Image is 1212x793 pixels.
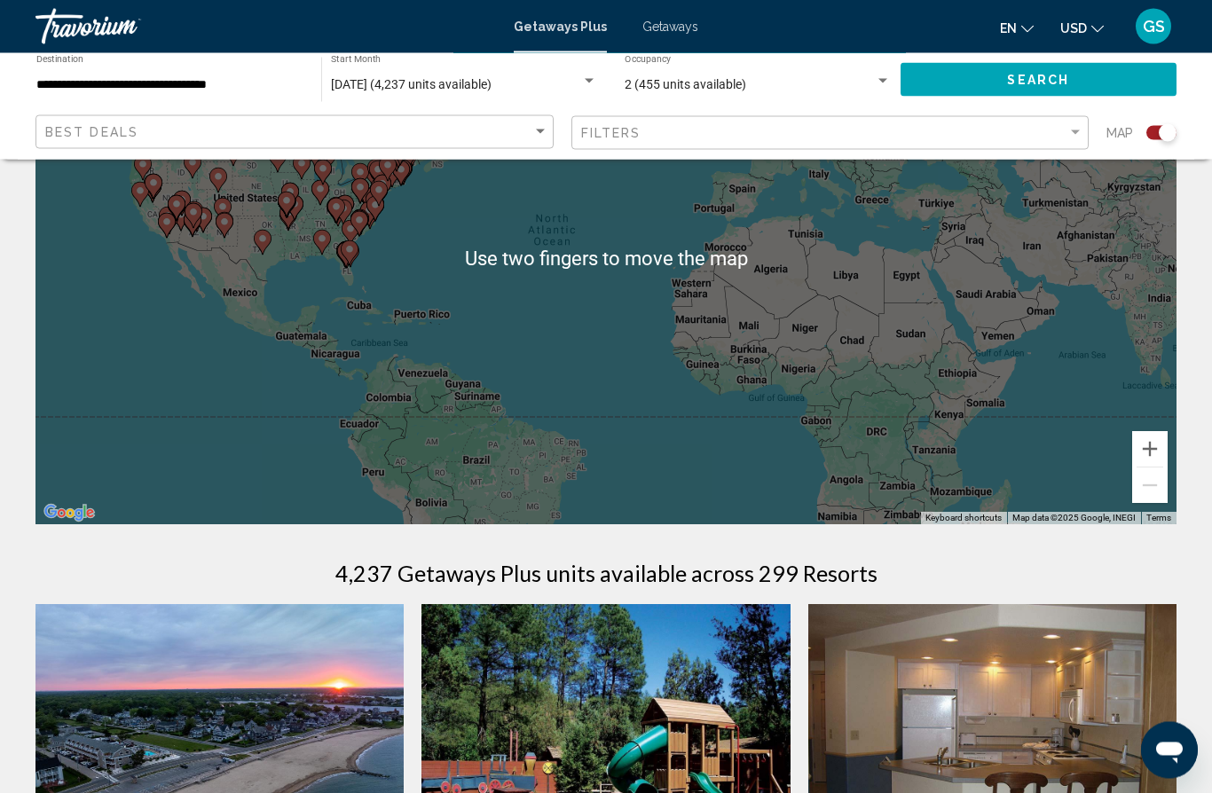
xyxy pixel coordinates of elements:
span: Search [1007,74,1069,88]
span: GS [1143,18,1165,35]
img: Google [40,502,98,525]
a: Open this area in Google Maps (opens a new window) [40,502,98,525]
button: Filter [571,115,1090,152]
a: Travorium [35,9,496,44]
button: User Menu [1130,8,1177,45]
mat-select: Sort by [45,125,548,140]
span: [DATE] (4,237 units available) [331,77,492,91]
span: Best Deals [45,125,138,139]
span: Filters [581,126,641,140]
button: Keyboard shortcuts [925,513,1002,525]
span: 2 (455 units available) [625,77,746,91]
iframe: Button to launch messaging window [1141,722,1198,779]
h1: 4,237 Getaways Plus units available across 299 Resorts [335,561,878,587]
button: Search [901,63,1177,96]
a: Getaways Plus [514,20,607,34]
button: Zoom out [1132,468,1168,504]
a: Terms [1146,514,1171,523]
button: Change currency [1060,15,1104,41]
a: Getaways [642,20,698,34]
span: en [1000,21,1017,35]
span: USD [1060,21,1087,35]
button: Change language [1000,15,1034,41]
span: Map data ©2025 Google, INEGI [1012,514,1136,523]
span: Map [1106,121,1133,145]
button: Zoom in [1132,432,1168,467]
